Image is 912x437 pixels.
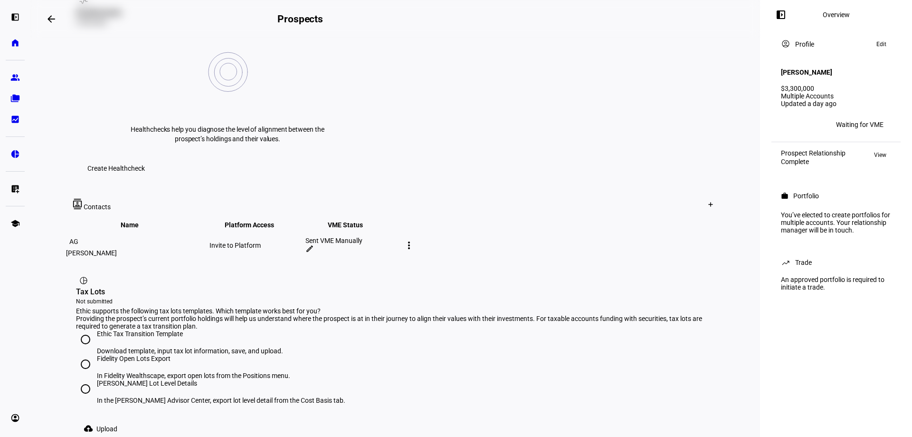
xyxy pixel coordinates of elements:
[781,85,891,92] div: $3,300,000
[781,158,845,165] div: Complete
[10,115,20,124] eth-mat-symbol: bid_landscape
[76,298,714,305] div: Not submitted
[836,121,883,128] div: Waiting for VME
[72,199,84,209] mat-icon: contacts
[305,244,314,253] mat-icon: edit
[869,149,891,161] button: View
[874,149,886,161] span: View
[876,39,886,50] span: Edit
[775,272,897,295] div: An approved portfolio is required to initiate a trade.
[6,145,25,164] a: pie_chart
[76,286,714,298] div: Tax Lots
[784,121,793,128] span: MT
[781,39,790,49] mat-icon: account_circle
[781,39,891,50] eth-panel-overview-card-header: Profile
[66,234,81,249] div: AG
[84,203,111,211] span: Contacts
[781,192,788,200] mat-icon: work
[10,73,20,82] eth-mat-symbol: group
[97,379,345,387] div: [PERSON_NAME] Lot Level Details
[97,372,290,379] div: In Fidelity Wealthscape, export open lots from the Positions menu.
[781,258,790,267] mat-icon: trending_up
[781,190,891,202] eth-panel-overview-card-header: Portfolio
[10,38,20,48] eth-mat-symbol: home
[46,13,57,25] mat-icon: arrow_backwards
[97,397,345,404] div: In the [PERSON_NAME] Advisor Center, export lot level detail from the Cost Basis tab.
[403,240,415,251] mat-icon: more_vert
[781,92,891,100] div: Multiple Accounts
[76,159,156,178] button: Create Healthcheck
[128,125,327,144] p: Healthchecks help you diagnose the level of alignment between the prospect’s holdings and their v...
[66,249,208,257] div: [PERSON_NAME]
[225,221,288,229] span: Platform Access
[872,39,891,50] button: Edit
[823,11,850,19] div: Overview
[10,149,20,159] eth-mat-symbol: pie_chart
[6,68,25,87] a: group
[79,276,88,285] mat-icon: pie_chart
[97,330,283,338] div: Ethic Tax Transition Template
[10,184,20,194] eth-mat-symbol: list_alt_add
[6,89,25,108] a: folder_copy
[305,237,399,244] div: Sent VME Manually
[328,221,377,229] span: VME Status
[781,100,891,107] div: Updated a day ago
[793,192,819,200] div: Portfolio
[10,219,20,228] eth-mat-symbol: school
[121,221,153,229] span: Name
[10,413,20,423] eth-mat-symbol: account_circle
[76,307,714,315] div: Ethic supports the following tax lots templates. Which template works best for you?
[209,242,304,249] div: Invite to Platform
[795,40,814,48] div: Profile
[799,121,807,128] span: GC
[76,315,714,330] div: Providing the prospect’s current portfolio holdings will help us understand where the prospect is...
[775,207,897,238] div: You’ve elected to create portfolios for multiple accounts. Your relationship manager will be in t...
[6,33,25,52] a: home
[277,13,323,25] h2: Prospects
[6,110,25,129] a: bid_landscape
[795,259,812,266] div: Trade
[87,159,145,178] span: Create Healthcheck
[97,355,290,362] div: Fidelity Open Lots Export
[10,94,20,103] eth-mat-symbol: folder_copy
[10,12,20,22] eth-mat-symbol: left_panel_open
[781,257,891,268] eth-panel-overview-card-header: Trade
[775,9,787,20] mat-icon: left_panel_open
[781,68,832,76] h4: [PERSON_NAME]
[97,347,283,355] div: Download template, input tax lot information, save, and upload.
[781,149,845,157] div: Prospect Relationship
